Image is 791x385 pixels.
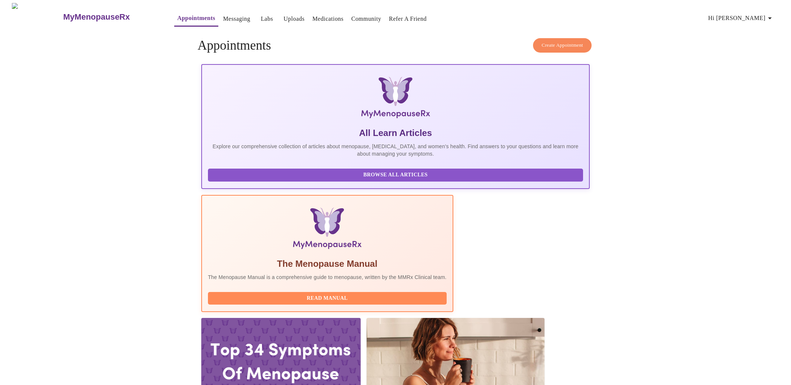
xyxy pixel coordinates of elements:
[215,170,576,180] span: Browse All Articles
[198,38,593,53] h4: Appointments
[208,292,447,305] button: Read Manual
[208,169,583,182] button: Browse All Articles
[708,13,774,23] span: Hi [PERSON_NAME]
[310,11,347,26] button: Medications
[208,295,449,301] a: Read Manual
[208,273,447,281] p: The Menopause Manual is a comprehensive guide to menopause, written by the MMRx Clinical team.
[62,4,159,30] a: MyMenopauseRx
[208,258,447,270] h5: The Menopause Manual
[223,14,250,24] a: Messaging
[261,14,273,24] a: Labs
[255,11,279,26] button: Labs
[281,11,308,26] button: Uploads
[12,3,62,31] img: MyMenopauseRx Logo
[177,13,215,23] a: Appointments
[63,12,130,22] h3: MyMenopauseRx
[533,38,592,53] button: Create Appointment
[386,11,430,26] button: Refer a Friend
[208,127,583,139] h5: All Learn Articles
[389,14,427,24] a: Refer a Friend
[246,208,408,252] img: Menopause Manual
[174,11,218,27] button: Appointments
[208,143,583,157] p: Explore our comprehensive collection of articles about menopause, [MEDICAL_DATA], and women's hea...
[542,41,583,50] span: Create Appointment
[348,11,384,26] button: Community
[208,171,585,177] a: Browse All Articles
[312,14,344,24] a: Medications
[266,77,524,121] img: MyMenopauseRx Logo
[351,14,381,24] a: Community
[215,294,439,303] span: Read Manual
[705,11,777,26] button: Hi [PERSON_NAME]
[284,14,305,24] a: Uploads
[220,11,253,26] button: Messaging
